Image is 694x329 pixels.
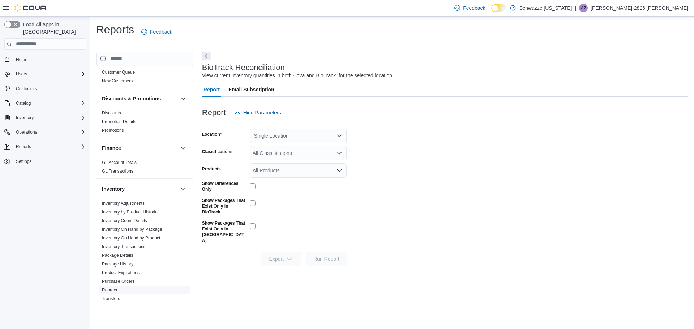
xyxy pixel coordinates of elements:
button: Settings [1,156,89,166]
span: Promotion Details [102,119,136,125]
a: GL Account Totals [102,160,137,165]
a: Discounts [102,111,121,116]
a: Inventory Adjustments [102,201,145,206]
button: Customers [1,83,89,94]
span: Run Report [313,255,339,263]
div: Discounts & Promotions [96,109,193,138]
button: Reports [13,142,34,151]
button: Inventory [1,113,89,123]
span: Feedback [150,28,172,35]
span: Package History [102,261,133,267]
button: Open list of options [337,150,342,156]
button: Operations [1,127,89,137]
span: Users [16,71,27,77]
h3: Inventory [102,185,125,192]
span: Operations [13,128,86,137]
a: Customer Purchase History [102,61,155,66]
button: Open list of options [337,133,342,139]
a: Feedback [451,1,488,15]
span: Feedback [463,4,485,12]
span: Inventory On Hand by Product [102,235,160,241]
button: Catalog [13,99,34,108]
span: Reorder [102,287,117,293]
button: Operations [13,128,40,137]
h3: Loyalty [102,313,120,320]
a: Purchase Orders [102,279,135,284]
span: Report [204,82,220,97]
button: Finance [102,144,177,152]
button: Hide Parameters [232,105,284,120]
span: Discounts [102,110,121,116]
a: Customer Queue [102,70,135,75]
span: Inventory Count Details [102,218,147,224]
p: | [575,4,576,12]
h3: BioTrack Reconciliation [202,63,285,72]
span: Catalog [16,100,31,106]
label: Show Packages That Exist Only in BioTrack [202,198,247,215]
a: Inventory by Product Historical [102,209,161,215]
span: Email Subscription [228,82,274,97]
h3: Finance [102,144,121,152]
button: Run Report [306,252,347,266]
span: Reports [13,142,86,151]
nav: Complex example [4,51,86,186]
button: Inventory [13,113,37,122]
a: Transfers [102,296,120,301]
a: Promotions [102,128,124,133]
a: Inventory Transactions [102,244,146,249]
button: Inventory [102,185,177,192]
button: Loyalty [102,313,177,320]
div: Finance [96,158,193,178]
a: Inventory On Hand by Package [102,227,162,232]
button: Export [261,252,301,266]
div: Angelica-2826 Carabajal [579,4,588,12]
span: Inventory [13,113,86,122]
span: Users [13,70,86,78]
a: Feedback [138,25,175,39]
span: Reports [16,144,31,150]
a: Customers [13,85,40,93]
a: Inventory Count Details [102,218,147,223]
label: Show Packages That Exist Only in [GEOGRAPHIC_DATA] [202,220,247,243]
a: Package Details [102,253,133,258]
label: Show Differences Only [202,181,247,192]
span: Load All Apps in [GEOGRAPHIC_DATA] [20,21,86,35]
span: Product Expirations [102,270,140,276]
button: Open list of options [337,168,342,173]
span: Settings [16,159,31,164]
a: Inventory On Hand by Product [102,235,160,241]
span: Inventory [16,115,34,121]
h3: Discounts & Promotions [102,95,161,102]
span: Customers [13,84,86,93]
a: Package History [102,261,133,267]
a: New Customers [102,78,133,83]
button: Users [1,69,89,79]
span: Home [13,55,86,64]
button: Loyalty [179,312,188,321]
p: [PERSON_NAME]-2826 [PERSON_NAME] [591,4,688,12]
span: Home [16,57,27,62]
button: Reports [1,142,89,152]
span: Inventory Transactions [102,244,146,250]
span: New Customers [102,78,133,84]
button: Discounts & Promotions [102,95,177,102]
a: Product Expirations [102,270,140,275]
p: Schwazze [US_STATE] [519,4,572,12]
span: Customer Queue [102,69,135,75]
span: A2 [581,4,586,12]
button: Home [1,54,89,65]
span: Inventory by Product Historical [102,209,161,215]
button: Catalog [1,98,89,108]
span: Export [265,252,297,266]
label: Location [202,131,222,137]
span: Catalog [13,99,86,108]
a: Promotion Details [102,119,136,124]
img: Cova [14,4,47,12]
span: GL Account Totals [102,160,137,165]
